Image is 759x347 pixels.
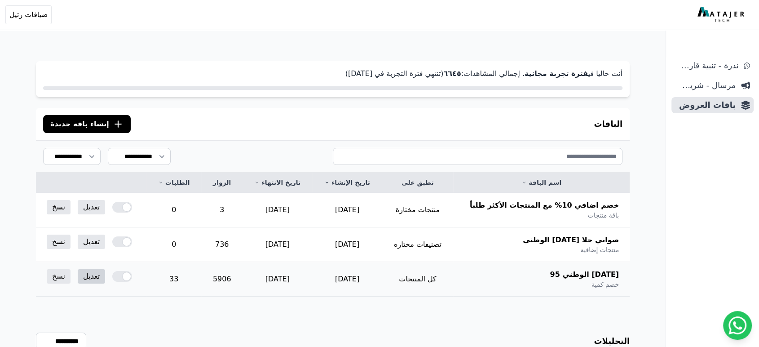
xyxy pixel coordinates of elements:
[157,178,190,187] a: الطلبات
[550,269,619,280] span: [DATE] الوطني 95
[146,193,201,227] td: 0
[47,200,71,214] a: نسخ
[588,211,619,220] span: باقة منتجات
[50,119,109,129] span: إنشاء باقة جديدة
[464,178,619,187] a: اسم الباقة
[201,227,243,262] td: 736
[675,99,736,111] span: باقات العروض
[201,173,243,193] th: الزوار
[9,9,48,20] span: ضيافات رتيل
[443,69,461,78] strong: ٦٦٤٥
[675,59,738,72] span: ندرة - تنبية قارب علي النفاذ
[675,79,736,92] span: مرسال - شريط دعاية
[382,262,453,297] td: كل المنتجات
[47,235,71,249] a: نسخ
[201,262,243,297] td: 5906
[78,235,105,249] a: تعديل
[43,68,622,79] p: أنت حاليا في . إجمالي المشاهدات: (تنتهي فترة التجربة في [DATE])
[581,245,619,254] span: منتجات إضافية
[243,227,313,262] td: [DATE]
[253,178,302,187] a: تاريخ الانتهاء
[47,269,71,284] a: نسخ
[146,262,201,297] td: 33
[146,227,201,262] td: 0
[313,193,382,227] td: [DATE]
[243,262,313,297] td: [DATE]
[382,193,453,227] td: منتجات مختارة
[243,193,313,227] td: [DATE]
[382,227,453,262] td: تصنيفات مختارة
[313,262,382,297] td: [DATE]
[382,173,453,193] th: تطبق على
[594,118,622,130] h3: الباقات
[697,7,746,23] img: MatajerTech Logo
[5,5,52,24] button: ضيافات رتيل
[523,235,619,245] span: صواني حلا [DATE] الوطني
[313,227,382,262] td: [DATE]
[591,280,619,289] span: خصم كمية
[201,193,243,227] td: 3
[78,269,105,284] a: تعديل
[525,69,588,78] strong: فترة تجربة مجانية
[470,200,619,211] span: خصم اضافي 10% مع المنتجات الأكثر طلباً
[323,178,371,187] a: تاريخ الإنشاء
[78,200,105,214] a: تعديل
[43,115,131,133] button: إنشاء باقة جديدة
